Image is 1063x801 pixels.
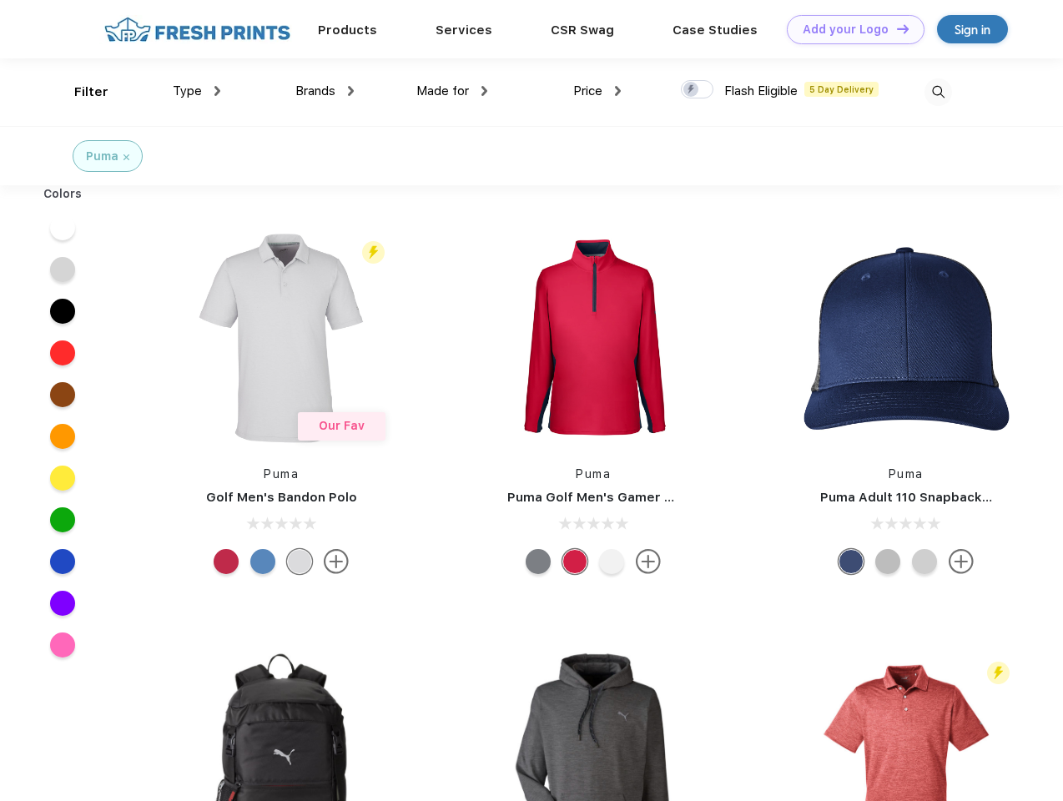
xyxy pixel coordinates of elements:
[507,490,771,505] a: Puma Golf Men's Gamer Golf Quarter-Zip
[324,549,349,574] img: more.svg
[348,86,354,96] img: dropdown.png
[924,78,952,106] img: desktop_search.svg
[875,549,900,574] div: Quarry with Brt Whit
[955,20,990,39] div: Sign in
[897,24,909,33] img: DT
[436,23,492,38] a: Services
[295,83,335,98] span: Brands
[206,490,357,505] a: Golf Men's Bandon Polo
[250,549,275,574] div: Lake Blue
[937,15,1008,43] a: Sign in
[839,549,864,574] div: Peacoat Qut Shd
[287,549,312,574] div: High Rise
[576,467,611,481] a: Puma
[74,83,108,102] div: Filter
[214,86,220,96] img: dropdown.png
[31,185,95,203] div: Colors
[912,549,937,574] div: Quarry Brt Whit
[170,227,392,449] img: func=resize&h=266
[318,23,377,38] a: Products
[551,23,614,38] a: CSR Swag
[526,549,551,574] div: Quiet Shade
[214,549,239,574] div: Ski Patrol
[173,83,202,98] span: Type
[123,154,129,160] img: filter_cancel.svg
[803,23,889,37] div: Add your Logo
[724,83,798,98] span: Flash Eligible
[636,549,661,574] img: more.svg
[949,549,974,574] img: more.svg
[987,662,1010,684] img: flash_active_toggle.svg
[615,86,621,96] img: dropdown.png
[573,83,602,98] span: Price
[481,86,487,96] img: dropdown.png
[804,82,879,97] span: 5 Day Delivery
[99,15,295,44] img: fo%20logo%202.webp
[889,467,924,481] a: Puma
[416,83,469,98] span: Made for
[362,241,385,264] img: flash_active_toggle.svg
[264,467,299,481] a: Puma
[319,419,365,432] span: Our Fav
[562,549,587,574] div: Ski Patrol
[795,227,1017,449] img: func=resize&h=266
[599,549,624,574] div: Bright White
[482,227,704,449] img: func=resize&h=266
[86,148,118,165] div: Puma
